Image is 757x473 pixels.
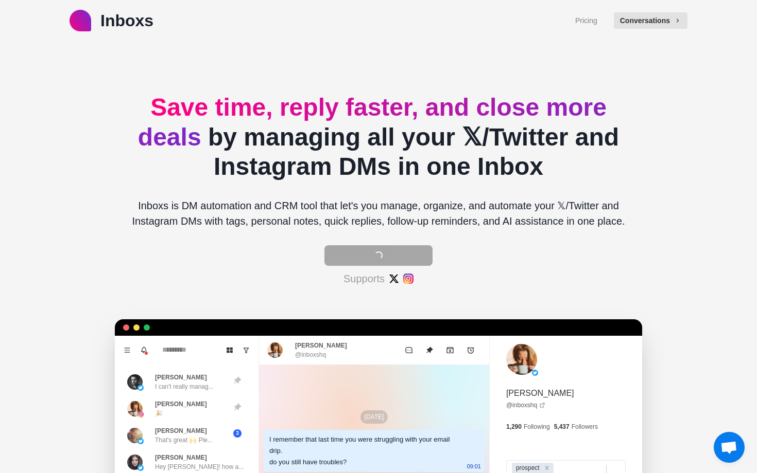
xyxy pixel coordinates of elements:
[138,94,607,151] span: Save time, reply faster, and close more deals
[155,409,163,418] p: 🎉
[155,462,244,471] p: Hey [PERSON_NAME]! how a...
[119,342,135,358] button: Menu
[269,434,462,468] div: I remember that last time you were struggling with your email drip. do you still have troubles?
[155,435,213,445] p: That's great 🙌 Ple...
[127,454,143,470] img: picture
[399,340,419,360] button: Mark as unread
[506,401,545,410] a: @inboxshq
[554,422,570,431] p: 5,437
[467,461,481,472] p: 09:01
[506,422,522,431] p: 1,290
[155,382,214,391] p: I can't really manag...
[135,342,152,358] button: Notifications
[221,342,238,358] button: Board View
[295,341,347,350] p: [PERSON_NAME]
[419,340,440,360] button: Unpin
[360,410,388,424] p: [DATE]
[524,422,550,431] p: Following
[714,432,745,463] div: Open chat
[403,274,414,284] img: #
[532,370,538,376] img: picture
[238,342,254,358] button: Show unread conversations
[100,8,153,33] p: Inboxs
[137,465,144,471] img: picture
[137,385,144,391] img: picture
[155,426,207,435] p: [PERSON_NAME]
[155,453,207,462] p: [PERSON_NAME]
[137,438,144,444] img: picture
[155,373,207,382] p: [PERSON_NAME]
[572,422,598,431] p: Followers
[127,428,143,443] img: picture
[70,10,91,31] img: logo
[155,399,207,409] p: [PERSON_NAME]
[440,340,460,360] button: Archive
[267,342,283,358] img: picture
[233,429,242,438] span: 3
[614,12,687,29] button: Conversations
[295,350,326,359] p: @inboxshq
[70,8,153,33] a: logoInboxs
[127,374,143,390] img: picture
[343,271,385,286] p: Supports
[460,340,481,360] button: Add reminder
[575,15,597,26] a: Pricing
[506,387,574,399] p: [PERSON_NAME]
[389,274,399,284] img: #
[137,411,144,417] img: picture
[127,401,143,416] img: picture
[123,198,634,229] p: Inboxs is DM automation and CRM tool that let's you manage, organize, and automate your 𝕏/Twitter...
[506,344,537,375] img: picture
[123,93,634,181] h2: by managing all your 𝕏/Twitter and Instagram DMs in one Inbox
